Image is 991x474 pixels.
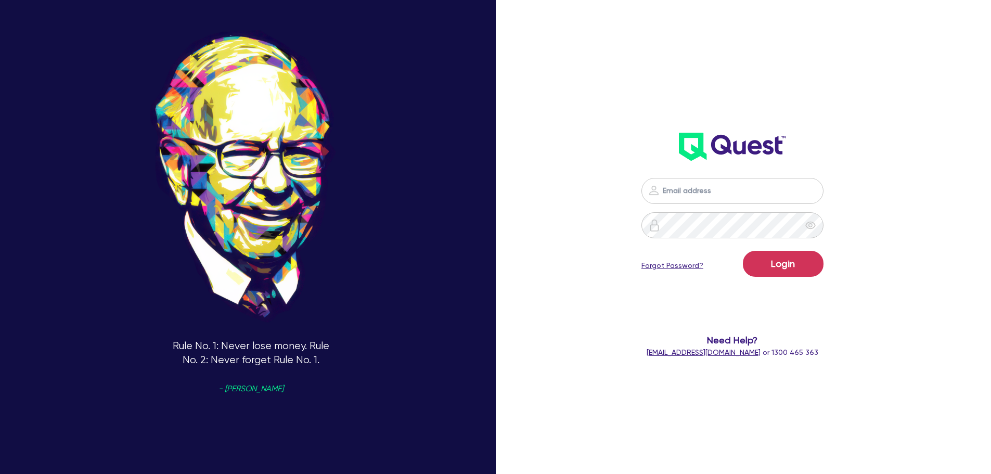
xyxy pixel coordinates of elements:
img: wH2k97JdezQIQAAAABJRU5ErkJggg== [679,133,786,161]
span: eye [805,220,816,230]
span: - [PERSON_NAME] [218,385,284,393]
a: Forgot Password? [641,260,703,271]
img: icon-password [648,184,660,197]
span: Need Help? [600,333,866,347]
a: [EMAIL_ADDRESS][DOMAIN_NAME] [647,348,761,356]
span: or 1300 465 363 [647,348,818,356]
img: icon-password [648,219,661,232]
input: Email address [641,178,823,204]
button: Login [743,251,823,277]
